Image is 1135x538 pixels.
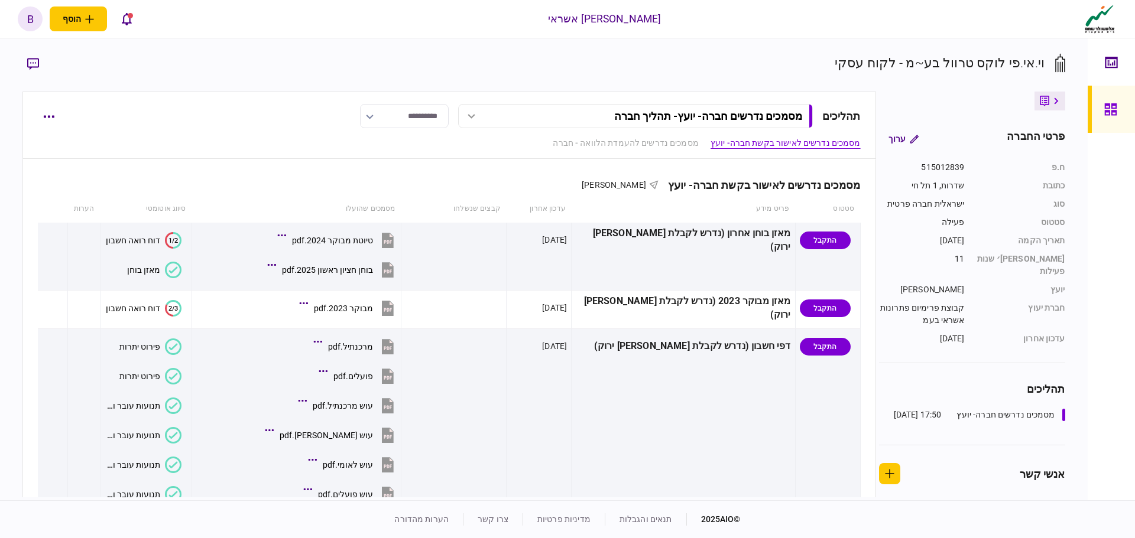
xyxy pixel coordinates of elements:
[1020,466,1065,482] div: אנשי קשר
[127,262,181,278] button: מאזן בוחן
[659,179,861,191] div: מסמכים נדרשים לאישור בקשת חברה- יועץ
[268,422,397,448] button: עוש מזרחי.pdf
[50,6,107,31] button: פתח תפריט להוספת לקוח
[322,363,397,389] button: פועלים.pdf
[553,137,698,149] a: מסמכים נדרשים להעמדת הלוואה - חברה
[105,486,181,503] button: תנועות עובר ושב
[879,180,965,192] div: שדרות, 1 תל חי
[127,265,160,275] div: מאזן בוחן
[292,236,373,245] div: טיוטת מבוקר 2024.pdf
[977,216,1065,229] div: סטטוס
[106,232,181,249] button: 1/2דוח רואה חשבון
[280,227,397,253] button: טיוטת מבוקר 2024.pdf
[977,302,1065,327] div: חברת יעוץ
[270,256,397,283] button: בוחן חציון ראשון 2025.pdf
[576,295,790,322] div: מאזן מבוקר 2023 (נדרש לקבלת [PERSON_NAME] ירוק)
[879,234,965,247] div: [DATE]
[119,371,160,381] div: פירוט יתרות
[711,137,861,149] a: מסמכים נדרשים לאישור בקשת חברה- יועץ
[105,397,181,414] button: תנועות עובר ושב
[105,457,181,473] button: תנועות עובר ושב
[168,236,178,244] text: 1/2
[879,128,928,149] button: ערוך
[105,427,181,444] button: תנועות עובר ושב
[879,216,965,229] div: פעילה
[572,195,795,223] th: פריט מידע
[280,431,373,440] div: עוש מזרחי.pdf
[795,195,860,223] th: סטטוס
[478,514,508,524] a: צרו קשר
[106,236,160,245] div: דוח רואה חשבון
[458,104,813,128] button: מסמכים נדרשים חברה- יועץ- תהליך חברה
[879,161,965,174] div: 515012839
[507,195,572,223] th: עדכון אחרון
[800,299,851,317] div: התקבל
[582,180,646,190] span: [PERSON_NAME]
[956,409,1055,421] div: מסמכים נדרשים חברה- יועץ
[323,460,373,469] div: עוש לאומי.pdf
[105,460,160,469] div: תנועות עובר ושב
[879,332,965,345] div: [DATE]
[542,234,567,246] div: [DATE]
[879,253,965,278] div: 11
[105,490,160,499] div: תנועות עובר ושב
[282,265,373,275] div: בוחן חציון ראשון 2025.pdf
[105,401,160,410] div: תנועות עובר ושב
[977,234,1065,247] div: תאריך הקמה
[977,161,1065,174] div: ח.פ
[894,409,942,421] div: 17:50 [DATE]
[401,195,506,223] th: קבצים שנשלחו
[119,368,181,384] button: פירוט יתרות
[306,481,397,507] button: עוש פועלים.pdf
[800,338,851,356] div: התקבל
[1007,128,1065,149] div: פרטי החברה
[394,514,449,524] a: הערות מהדורה
[576,333,790,360] div: דפי חשבון (נדרש לקבלת [PERSON_NAME] ירוק)
[318,490,373,499] div: עוש פועלים.pdf
[316,333,397,360] button: מרכנתיל.pdf
[576,227,790,254] div: מאזן בוחן אחרון (נדרש לקבלת [PERSON_NAME] ירוק)
[311,451,397,478] button: עוש לאומי.pdf
[879,302,965,327] div: קבוצת פרימיום פתרונות אשראי בעמ
[313,401,373,410] div: עוש מרכנתיל.pdf
[879,283,965,296] div: [PERSON_NAME]
[168,304,178,312] text: 2/3
[800,231,851,249] div: התקבל
[614,110,802,122] div: מסמכים נדרשים חברה- יועץ - תהליך חברה
[977,180,1065,192] div: כתובת
[542,340,567,352] div: [DATE]
[314,304,373,313] div: מבוקר 2023.pdf
[302,295,397,321] button: מבוקר 2023.pdf
[879,381,1065,397] div: תהליכים
[977,198,1065,210] div: סוג
[114,6,139,31] button: פתח רשימת התראות
[822,108,861,124] div: תהליכים
[105,431,160,440] div: תנועות עובר ושב
[119,338,181,355] button: פירוט יתרות
[537,514,591,524] a: מדיניות פרטיות
[879,198,965,210] div: ישראלית חברה פרטית
[100,195,192,223] th: סיווג אוטומטי
[686,513,741,526] div: © 2025 AIO
[68,195,100,223] th: הערות
[894,409,1065,421] a: מסמכים נדרשים חברה- יועץ17:50 [DATE]
[106,304,160,313] div: דוח רואה חשבון
[119,342,160,351] div: פירוט יתרות
[192,195,401,223] th: מסמכים שהועלו
[328,342,373,351] div: מרכנתיל.pdf
[542,302,567,314] div: [DATE]
[977,253,1065,278] div: [PERSON_NAME]׳ שנות פעילות
[977,283,1065,296] div: יועץ
[1082,4,1117,34] img: client company logo
[835,53,1045,73] div: וי.אי.פי לוקס טרוול בע~מ - לקוח עסקי
[548,11,661,27] div: [PERSON_NAME] אשראי
[301,392,397,419] button: עוש מרכנתיל.pdf
[18,6,43,31] button: b
[620,514,672,524] a: תנאים והגבלות
[977,332,1065,345] div: עדכון אחרון
[333,371,373,381] div: פועלים.pdf
[106,300,181,317] button: 2/3דוח רואה חשבון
